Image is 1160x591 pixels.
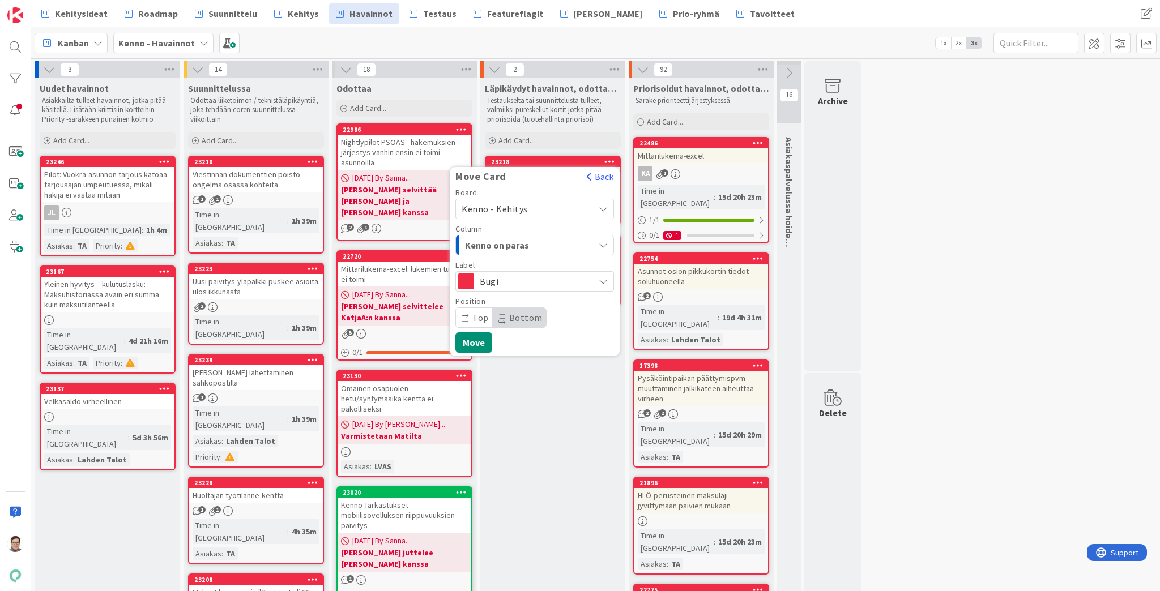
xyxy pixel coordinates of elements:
[714,429,715,441] span: :
[634,138,768,163] div: 22486Mittarilukema-excel
[124,335,126,347] span: :
[486,157,620,167] div: 23218Move CardBackBoardKenno - KehitysColumnKenno on parasLabelBugiPositionTopBottomMove
[193,237,221,249] div: Asiakas
[341,430,468,442] b: Varmistetaan Matilta
[41,267,174,312] div: 23167Yleinen hyvitys – kulutuslasku: Maksuhistoriassa avain eri summa kuin maksutilanteella
[450,171,512,182] span: Move Card
[336,250,472,361] a: 22720Mittarilukema-excel: lukemien tuonti ei toimi[DATE] By Sanna...[PERSON_NAME] selvittelee Kat...
[194,158,323,166] div: 23210
[41,277,174,312] div: Yleinen hyvitys – kulutuslasku: Maksuhistoriassa avain eri summa kuin maksutilanteella
[715,536,765,548] div: 15d 20h 23m
[208,7,257,20] span: Suunnittelu
[659,409,666,417] span: 2
[634,228,768,242] div: 0/11
[193,435,221,447] div: Asiakas
[352,418,445,430] span: [DATE] By [PERSON_NAME]...
[586,170,614,183] button: Back
[633,359,769,468] a: 17398Pysäköintipaikan päättymispvm muuttaminen jälkikäteen aiheuttaa virheenTime in [GEOGRAPHIC_D...
[189,264,323,299] div: 23223Uusi päivitys-yläpalkki puskee asioita ulos ikkunasta
[663,231,681,240] div: 1
[338,262,471,286] div: Mittarilukema-excel: lukemien tuonti ei toimi
[220,451,222,463] span: :
[634,264,768,289] div: Asunnot-osion pikkukortin tiedot soluhuoneella
[993,33,1078,53] input: Quick Filter...
[818,94,848,108] div: Archive
[267,3,326,24] a: Kehitys
[487,96,619,124] p: Testaukselta tai suunnittelusta tulleet, valmiiksi pureskellut kortit jotka pitää priorisoida (tu...
[509,312,543,323] span: Bottom
[350,103,386,113] span: Add Card...
[189,478,323,503] div: 23228Huoltajan työtilanne-kenttä
[73,239,75,252] span: :
[289,525,319,538] div: 4h 35m
[455,261,475,269] span: Label
[194,356,323,364] div: 23239
[819,406,847,419] div: Delete
[633,83,769,94] span: Priorisoidut havainnot, odottaa kehityskapaa
[638,305,718,330] div: Time in [GEOGRAPHIC_DATA]
[714,536,715,548] span: :
[487,7,543,20] span: Featureflagit
[287,413,289,425] span: :
[505,63,524,76] span: 2
[634,254,768,264] div: 22754
[189,575,323,585] div: 23208
[715,429,765,441] div: 15d 20h 29m
[634,148,768,163] div: Mittarilukema-excel
[188,83,251,94] span: Suunnittelussa
[491,158,620,166] div: 23218
[347,329,354,336] span: 5
[649,229,660,241] span: 0 / 1
[338,251,471,262] div: 22720
[403,3,463,24] a: Testaus
[343,252,471,260] div: 22720
[188,156,324,254] a: 23210Viestinnän dokumenttien poisto-ongelma osassa kohteitaTime in [GEOGRAPHIC_DATA]:1h 39mAsiaka...
[336,123,472,241] a: 22986Nightlypilot PSOAS - hakemuksien järjestys vanhin ensin ei toimi asunnoilla[DATE] By Sanna.....
[221,237,223,249] span: :
[143,224,170,236] div: 1h 4m
[194,479,323,487] div: 23228
[634,488,768,513] div: HLÖ-perusteinen maksulaji jyvittymään päivien mukaan
[649,214,660,226] span: 1 / 1
[643,292,651,299] span: 2
[634,254,768,289] div: 22754Asunnot-osion pikkukortin tiedot soluhuoneella
[208,63,228,76] span: 14
[783,137,795,265] span: Asiakaspalvelussa hoidettavat
[634,361,768,371] div: 17398
[465,238,550,252] span: Kenno on paras
[194,576,323,584] div: 23208
[338,251,471,286] div: 22720Mittarilukema-excel: lukemien tuonti ei toimi
[362,224,369,231] span: 1
[193,519,287,544] div: Time in [GEOGRAPHIC_DATA]
[966,37,982,49] span: 3x
[189,264,323,274] div: 23223
[202,135,238,145] span: Add Card...
[639,479,768,487] div: 21896
[343,489,471,496] div: 23020
[193,451,220,463] div: Priority
[44,425,128,450] div: Time in [GEOGRAPHIC_DATA]
[639,362,768,370] div: 17398
[462,203,528,215] span: Kenno - Kehitys
[41,267,174,277] div: 23167
[142,224,143,236] span: :
[130,431,171,444] div: 5d 3h 56m
[198,393,206,401] span: 1
[638,558,667,570] div: Asiakas
[329,3,399,24] a: Havainnot
[485,83,621,94] span: Läpikäydyt havainnot, odottaa priorisointia
[7,536,23,552] img: SM
[121,357,122,369] span: :
[423,7,457,20] span: Testaus
[634,478,768,488] div: 21896
[951,37,966,49] span: 2x
[638,185,714,209] div: Time in [GEOGRAPHIC_DATA]
[189,157,323,192] div: 23210Viestinnän dokumenttien poisto-ongelma osassa kohteita
[486,157,620,192] div: 23218Move CardBackBoardKenno - KehitysColumnKenno on parasLabelBugiPositionTopBottomMoveAsukassiv...
[336,370,472,477] a: 23130Omainen osapuolen hetu/syntymäaika kenttä ei pakolliseksi[DATE] By [PERSON_NAME]...Varmistet...
[633,477,769,575] a: 21896HLÖ-perusteinen maksulaji jyvittymään päivien mukaanTime in [GEOGRAPHIC_DATA]:15d 20h 23mAsi...
[46,385,174,393] div: 23137
[73,357,75,369] span: :
[352,172,411,184] span: [DATE] By Sanna...
[223,237,238,249] div: TA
